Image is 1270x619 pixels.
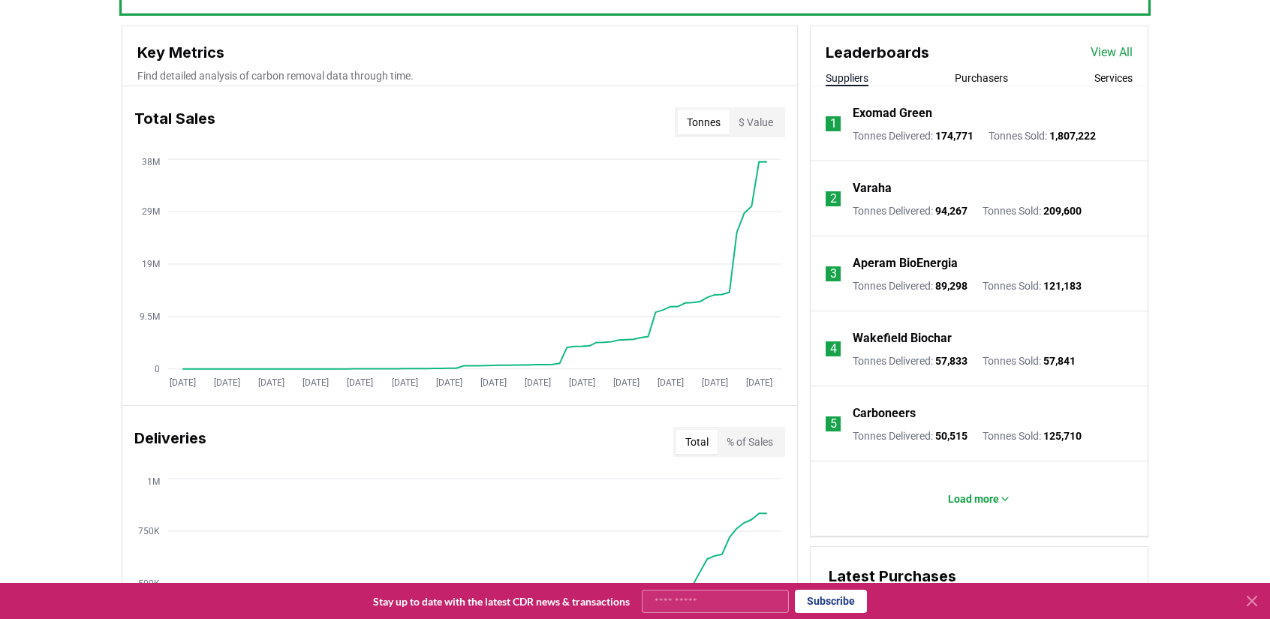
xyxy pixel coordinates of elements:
span: 1,807,222 [1049,130,1096,142]
tspan: [DATE] [303,377,330,388]
h3: Key Metrics [137,41,782,64]
p: Load more [948,491,999,506]
button: Load more [936,484,1023,514]
span: 125,710 [1043,430,1082,442]
button: $ Value [730,110,782,134]
p: Tonnes Delivered : [853,278,968,293]
h3: Leaderboards [826,41,929,64]
tspan: [DATE] [658,377,684,388]
a: Wakefield Biochar [853,329,952,347]
p: Tonnes Delivered : [853,203,968,218]
span: 57,833 [935,355,968,367]
button: Suppliers [826,71,868,86]
span: 209,600 [1043,205,1082,217]
a: Carboneers [853,404,916,422]
button: Total [676,430,718,454]
a: Exomad Green [853,104,932,122]
p: 2 [830,190,837,208]
h3: Latest Purchases [829,565,1130,587]
p: Tonnes Delivered : [853,428,968,443]
p: Tonnes Delivered : [853,353,968,368]
tspan: 9.5M [140,311,160,322]
tspan: [DATE] [214,377,240,388]
tspan: [DATE] [392,377,418,388]
tspan: [DATE] [259,377,285,388]
tspan: [DATE] [170,377,196,388]
p: 4 [830,340,837,358]
a: Varaha [853,179,892,197]
button: Services [1094,71,1133,86]
tspan: 1M [147,476,160,487]
button: Purchasers [955,71,1008,86]
tspan: [DATE] [613,377,640,388]
span: 121,183 [1043,280,1082,292]
tspan: 29M [142,206,160,217]
p: 5 [830,415,837,433]
p: Find detailed analysis of carbon removal data through time. [137,68,782,83]
tspan: [DATE] [436,377,462,388]
span: 174,771 [935,130,974,142]
p: Tonnes Sold : [983,353,1076,368]
tspan: 38M [142,157,160,167]
tspan: [DATE] [569,377,595,388]
tspan: [DATE] [746,377,772,388]
h3: Deliveries [134,427,206,457]
span: 89,298 [935,280,968,292]
tspan: 500K [138,578,160,589]
p: Tonnes Sold : [983,428,1082,443]
a: View All [1091,44,1133,62]
p: 1 [830,115,837,133]
p: Tonnes Delivered : [853,128,974,143]
tspan: [DATE] [348,377,374,388]
a: Aperam BioEnergia [853,254,958,272]
span: 94,267 [935,205,968,217]
span: 50,515 [935,430,968,442]
p: 3 [830,265,837,283]
p: Tonnes Sold : [983,278,1082,293]
tspan: 19M [142,259,160,269]
button: Tonnes [678,110,730,134]
span: 57,841 [1043,355,1076,367]
tspan: 0 [155,364,160,374]
h3: Total Sales [134,107,215,137]
p: Tonnes Sold : [983,203,1082,218]
tspan: 750K [138,526,160,536]
tspan: [DATE] [480,377,507,388]
tspan: [DATE] [702,377,728,388]
p: Tonnes Sold : [989,128,1096,143]
tspan: [DATE] [525,377,551,388]
button: % of Sales [718,430,782,454]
